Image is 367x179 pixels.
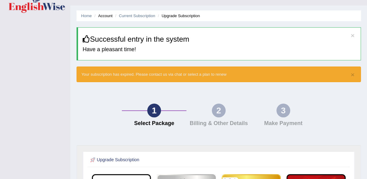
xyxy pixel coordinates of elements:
button: × [351,71,354,78]
h3: Successful entry in the system [83,35,356,43]
div: Your subscription has expired. Please contact us via chat or select a plan to renew [77,67,361,82]
li: Upgrade Subscription [156,13,200,19]
h2: Upgrade Subscription [89,156,250,164]
div: 1 [147,104,161,117]
h4: Have a pleasant time! [83,47,356,53]
div: 3 [276,104,290,117]
h4: Billing & Other Details [189,120,248,127]
h4: Make Payment [254,120,313,127]
a: Home [81,13,92,18]
div: 2 [212,104,226,117]
h4: Select Package [125,120,183,127]
li: Account [93,13,112,19]
a: Current Subscription [119,13,155,18]
button: × [351,32,354,39]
